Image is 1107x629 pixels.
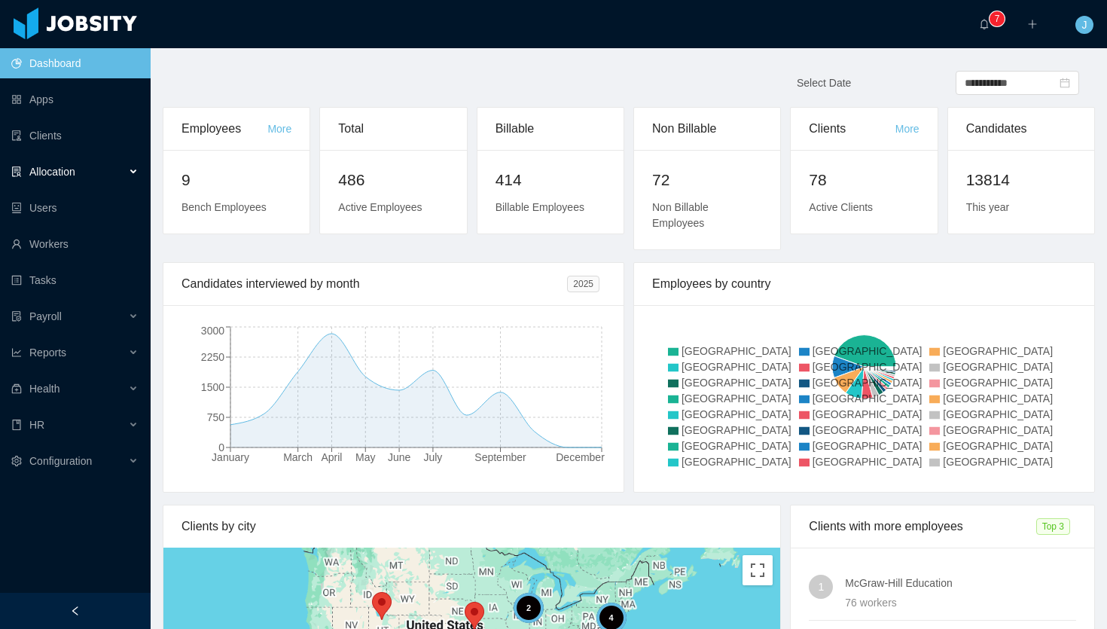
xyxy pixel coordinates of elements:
i: icon: book [11,420,22,430]
span: [GEOGRAPHIC_DATA] [682,456,791,468]
div: 76 workers [845,594,1076,611]
div: Clients [809,108,895,150]
span: Billable Employees [496,201,584,213]
button: Toggle fullscreen view [743,555,773,585]
i: icon: plus [1027,19,1038,29]
span: [GEOGRAPHIC_DATA] [943,424,1053,436]
tspan: January [212,451,249,463]
tspan: 3000 [201,325,224,337]
span: [GEOGRAPHIC_DATA] [943,456,1053,468]
i: icon: medicine-box [11,383,22,394]
i: icon: file-protect [11,311,22,322]
span: [GEOGRAPHIC_DATA] [943,440,1053,452]
span: [GEOGRAPHIC_DATA] [943,392,1053,405]
span: HR [29,419,44,431]
tspan: April [321,451,342,463]
h2: 78 [809,168,919,192]
span: [GEOGRAPHIC_DATA] [813,345,922,357]
h2: 486 [338,168,448,192]
span: [GEOGRAPHIC_DATA] [813,377,922,389]
span: Payroll [29,310,62,322]
tspan: May [355,451,375,463]
div: Billable [496,108,605,150]
h2: 13814 [966,168,1076,192]
i: icon: bell [979,19,990,29]
a: More [895,123,919,135]
tspan: 0 [218,441,224,453]
div: Employees by country [652,263,1076,305]
span: J [1082,16,1087,34]
span: Non Billable Employees [652,201,709,229]
span: [GEOGRAPHIC_DATA] [682,440,791,452]
span: Top 3 [1036,518,1070,535]
span: [GEOGRAPHIC_DATA] [682,424,791,436]
span: [GEOGRAPHIC_DATA] [682,392,791,405]
a: icon: robotUsers [11,193,139,223]
h2: 9 [181,168,291,192]
a: More [267,123,291,135]
span: Allocation [29,166,75,178]
span: [GEOGRAPHIC_DATA] [682,345,791,357]
span: [GEOGRAPHIC_DATA] [943,361,1053,373]
tspan: December [556,451,605,463]
i: icon: setting [11,456,22,466]
span: Configuration [29,455,92,467]
div: Clients by city [181,505,762,548]
span: [GEOGRAPHIC_DATA] [682,361,791,373]
div: Non Billable [652,108,762,150]
span: [GEOGRAPHIC_DATA] [943,345,1053,357]
tspan: September [474,451,526,463]
span: [GEOGRAPHIC_DATA] [813,440,922,452]
span: Reports [29,347,66,359]
tspan: March [283,451,313,463]
i: icon: line-chart [11,347,22,358]
h2: 414 [496,168,605,192]
span: [GEOGRAPHIC_DATA] [813,456,922,468]
span: [GEOGRAPHIC_DATA] [813,424,922,436]
a: icon: appstoreApps [11,84,139,115]
span: [GEOGRAPHIC_DATA] [682,408,791,420]
span: [GEOGRAPHIC_DATA] [682,377,791,389]
span: Select Date [797,77,851,89]
sup: 7 [990,11,1005,26]
div: Employees [181,108,267,150]
a: icon: userWorkers [11,229,139,259]
span: 2025 [567,276,599,292]
span: [GEOGRAPHIC_DATA] [943,408,1053,420]
h2: 72 [652,168,762,192]
span: This year [966,201,1010,213]
tspan: 750 [207,411,225,423]
tspan: 2250 [201,351,224,363]
p: 7 [995,11,1000,26]
div: Candidates [966,108,1076,150]
span: 1 [818,575,824,599]
span: [GEOGRAPHIC_DATA] [943,377,1053,389]
tspan: June [388,451,411,463]
a: icon: pie-chartDashboard [11,48,139,78]
span: [GEOGRAPHIC_DATA] [813,408,922,420]
span: Active Clients [809,201,873,213]
span: Active Employees [338,201,422,213]
div: Clients with more employees [809,505,1035,548]
span: Bench Employees [181,201,267,213]
span: [GEOGRAPHIC_DATA] [813,392,922,405]
div: 2 [514,593,544,623]
i: icon: calendar [1060,78,1070,88]
tspan: July [423,451,442,463]
a: icon: auditClients [11,121,139,151]
tspan: 1500 [201,381,224,393]
i: icon: solution [11,166,22,177]
div: Total [338,108,448,150]
div: Candidates interviewed by month [181,263,567,305]
h4: McGraw-Hill Education [845,575,1076,591]
a: icon: profileTasks [11,265,139,295]
span: Health [29,383,59,395]
span: [GEOGRAPHIC_DATA] [813,361,922,373]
